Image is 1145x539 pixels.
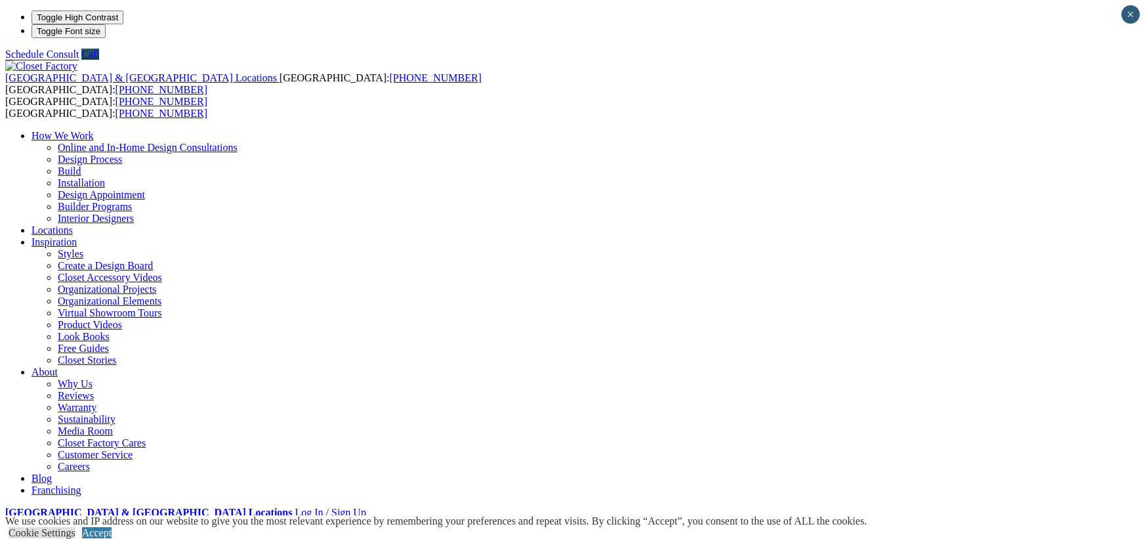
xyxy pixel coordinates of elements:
[58,272,162,283] a: Closet Accessory Videos
[58,284,156,295] a: Organizational Projects
[115,96,207,107] a: [PHONE_NUMBER]
[58,355,116,366] a: Closet Stories
[31,366,58,377] a: About
[389,72,481,83] a: [PHONE_NUMBER]
[58,248,83,259] a: Styles
[31,236,77,248] a: Inspiration
[5,72,280,83] a: [GEOGRAPHIC_DATA] & [GEOGRAPHIC_DATA] Locations
[31,11,123,24] button: Toggle High Contrast
[58,201,132,212] a: Builder Programs
[37,12,118,22] span: Toggle High Contrast
[58,402,96,413] a: Warranty
[58,165,81,177] a: Build
[58,425,113,437] a: Media Room
[5,72,482,95] span: [GEOGRAPHIC_DATA]: [GEOGRAPHIC_DATA]:
[31,485,81,496] a: Franchising
[58,390,94,401] a: Reviews
[58,437,146,448] a: Closet Factory Cares
[58,295,161,307] a: Organizational Elements
[37,26,100,36] span: Toggle Font size
[115,108,207,119] a: [PHONE_NUMBER]
[31,130,94,141] a: How We Work
[82,527,112,538] a: Accept
[58,343,109,354] a: Free Guides
[58,414,115,425] a: Sustainability
[31,225,73,236] a: Locations
[58,189,145,200] a: Design Appointment
[58,307,162,318] a: Virtual Showroom Tours
[115,84,207,95] a: [PHONE_NUMBER]
[58,331,110,342] a: Look Books
[295,507,365,518] a: Log In / Sign Up
[31,24,106,38] button: Toggle Font size
[9,527,75,538] a: Cookie Settings
[5,507,292,518] a: [GEOGRAPHIC_DATA] & [GEOGRAPHIC_DATA] Locations
[5,49,79,60] a: Schedule Consult
[5,96,207,119] span: [GEOGRAPHIC_DATA]: [GEOGRAPHIC_DATA]:
[58,319,122,330] a: Product Videos
[1121,5,1140,24] button: Close
[58,461,90,472] a: Careers
[5,60,77,72] img: Closet Factory
[31,473,52,484] a: Blog
[58,213,134,224] a: Interior Designers
[5,72,277,83] span: [GEOGRAPHIC_DATA] & [GEOGRAPHIC_DATA] Locations
[58,378,93,389] a: Why Us
[58,177,105,188] a: Installation
[81,49,99,60] a: Call
[58,154,122,165] a: Design Process
[58,260,153,271] a: Create a Design Board
[58,142,238,153] a: Online and In-Home Design Consultations
[58,449,133,460] a: Customer Service
[5,515,867,527] div: We use cookies and IP address on our website to give you the most relevant experience by remember...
